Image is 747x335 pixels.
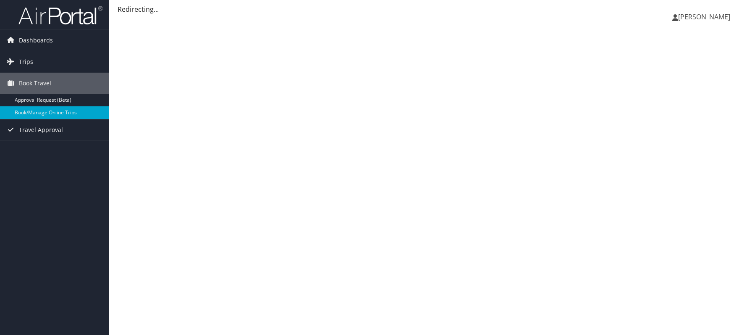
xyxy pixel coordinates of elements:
[19,119,63,140] span: Travel Approval
[19,51,33,72] span: Trips
[19,30,53,51] span: Dashboards
[18,5,102,25] img: airportal-logo.png
[672,4,739,29] a: [PERSON_NAME]
[678,12,730,21] span: [PERSON_NAME]
[118,4,739,14] div: Redirecting...
[19,73,51,94] span: Book Travel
